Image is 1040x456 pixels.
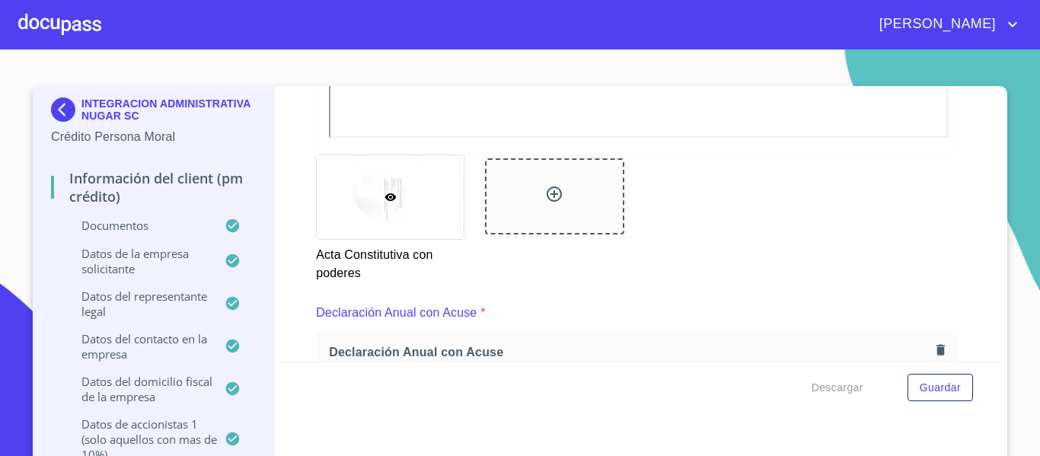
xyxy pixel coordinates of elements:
p: Datos del representante legal [51,289,225,319]
span: Descargar [812,378,863,397]
img: Docupass spot blue [51,97,81,122]
button: Descargar [806,374,869,402]
button: account of current user [868,12,1022,37]
p: Datos del domicilio fiscal de la empresa [51,374,225,404]
p: Crédito Persona Moral [51,128,256,146]
p: Datos del contacto en la empresa [51,331,225,362]
button: Guardar [908,374,973,402]
p: Acta Constitutiva con poderes [316,240,463,282]
p: INTEGRACION ADMINISTRATIVA NUGAR SC [81,97,256,122]
p: Datos de la empresa solicitante [51,246,225,276]
span: Declaración Anual con Acuse [329,344,930,360]
p: Documentos [51,218,225,233]
span: [PERSON_NAME] [868,12,1003,37]
p: Información del Client (PM crédito) [51,169,256,206]
p: Declaración Anual con Acuse [316,304,477,322]
div: INTEGRACION ADMINISTRATIVA NUGAR SC [51,97,256,128]
span: Guardar [920,378,961,397]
